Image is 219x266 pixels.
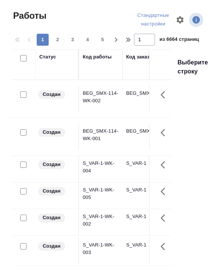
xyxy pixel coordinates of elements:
[126,213,162,220] div: S_VAR-1
[43,161,61,168] p: Создан
[126,241,162,249] div: S_VAR-1
[79,156,122,182] td: S_VAR-1-WK-004
[43,129,61,136] p: Создан
[97,36,109,43] span: 5
[126,90,162,97] div: BEG_SMX-114
[67,36,79,43] span: 3
[37,241,74,251] div: Заказ еще не согласован с клиентом, искать исполнителей рано
[79,124,122,150] td: BEG_SMX-114-WK-001
[67,34,79,46] button: 3
[43,187,61,195] p: Создан
[37,90,74,100] div: Заказ еще не согласован с клиентом, искать исполнителей рано
[159,35,199,46] span: из 6664 страниц
[79,209,122,235] td: S_VAR-1-WK-002
[126,53,152,61] div: Код заказа
[79,86,122,112] td: BEG_SMX-114-WK-002
[43,214,61,221] p: Создан
[37,127,74,137] div: Заказ еще не согласован с клиентом, искать исполнителей рано
[37,213,74,223] div: Заказ еще не согласован с клиентом, искать исполнителей рано
[37,186,74,196] div: Заказ еще не согласован с клиентом, искать исполнителей рано
[177,58,211,76] h4: Выберите строку
[156,209,174,227] button: Здесь прячутся важные кнопки
[156,156,174,174] button: Здесь прячутся важные кнопки
[83,53,112,61] div: Код работы
[156,238,174,256] button: Здесь прячутся важные кнопки
[82,36,94,43] span: 4
[97,34,109,46] button: 5
[52,34,64,46] button: 2
[156,86,174,104] button: Здесь прячутся важные кнопки
[79,238,122,264] td: S_VAR-1-WK-003
[126,127,162,135] div: BEG_SMX-114
[82,34,94,46] button: 4
[156,124,174,142] button: Здесь прячутся важные кнопки
[52,36,64,43] span: 2
[136,10,171,30] div: split button
[37,160,74,170] div: Заказ еще не согласован с клиентом, искать исполнителей рано
[126,186,162,194] div: S_VAR-1
[43,242,61,250] p: Создан
[39,53,56,61] div: Статус
[43,91,61,98] p: Создан
[79,182,122,209] td: S_VAR-1-WK-005
[11,10,46,22] span: Работы
[156,182,174,200] button: Здесь прячутся важные кнопки
[189,13,205,27] span: Посмотреть информацию
[171,11,189,29] span: Настроить таблицу
[126,160,162,167] div: S_VAR-1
